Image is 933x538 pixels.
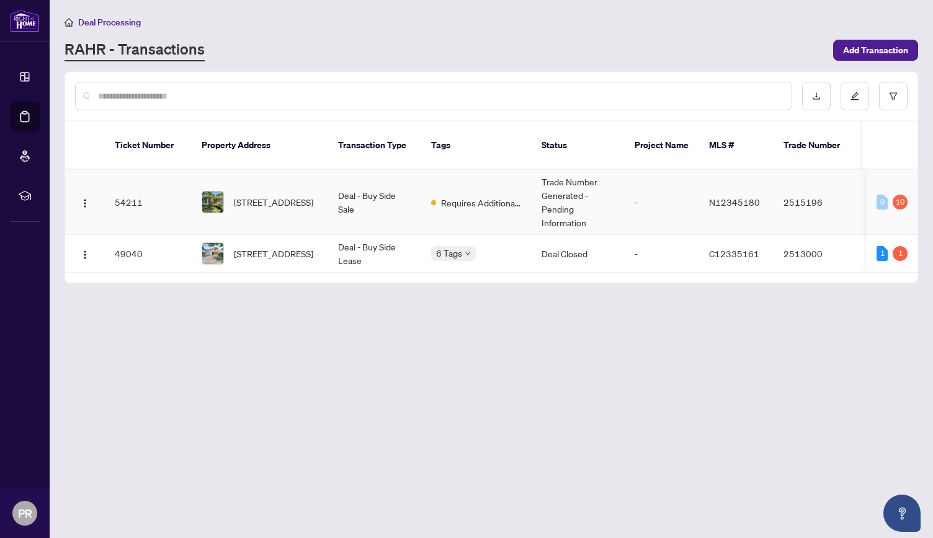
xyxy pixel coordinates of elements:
td: 2513000 [774,235,860,273]
div: 1 [877,246,888,261]
button: filter [879,82,908,110]
td: 54211 [105,170,192,235]
th: Transaction Type [328,121,421,170]
img: thumbnail-img [202,243,223,264]
span: filter [889,92,898,100]
th: Tags [421,121,532,170]
button: Add Transaction [833,40,918,61]
img: logo [10,9,40,32]
img: Logo [80,198,90,208]
button: Open asap [883,495,921,532]
span: down [465,250,471,257]
td: Deal - Buy Side Lease [328,235,421,273]
td: 2515196 [774,170,860,235]
td: Deal Closed [532,235,625,273]
button: Logo [75,192,95,212]
span: 6 Tags [436,246,462,260]
th: Project Name [625,121,699,170]
span: C12335161 [709,248,759,259]
span: N12345180 [709,196,760,208]
th: Property Address [192,121,328,170]
button: download [802,82,831,110]
a: RAHR - Transactions [65,39,205,61]
td: Trade Number Generated - Pending Information [532,170,625,235]
img: thumbnail-img [202,192,223,213]
button: Logo [75,244,95,263]
td: Deal - Buy Side Sale [328,170,421,235]
th: Trade Number [774,121,860,170]
span: Requires Additional Docs [441,196,522,209]
img: Logo [80,250,90,260]
button: edit [841,82,869,110]
th: Status [532,121,625,170]
div: 1 [893,246,908,261]
span: [STREET_ADDRESS] [234,195,313,209]
td: - [625,235,699,273]
span: [STREET_ADDRESS] [234,247,313,260]
td: 49040 [105,235,192,273]
span: download [812,92,821,100]
th: Ticket Number [105,121,192,170]
span: home [65,18,73,27]
td: - [625,170,699,235]
span: Deal Processing [78,17,141,28]
th: MLS # [699,121,774,170]
div: 10 [893,195,908,209]
div: 0 [877,195,888,209]
span: PR [18,505,32,522]
span: edit [850,92,859,100]
span: Add Transaction [843,40,908,60]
